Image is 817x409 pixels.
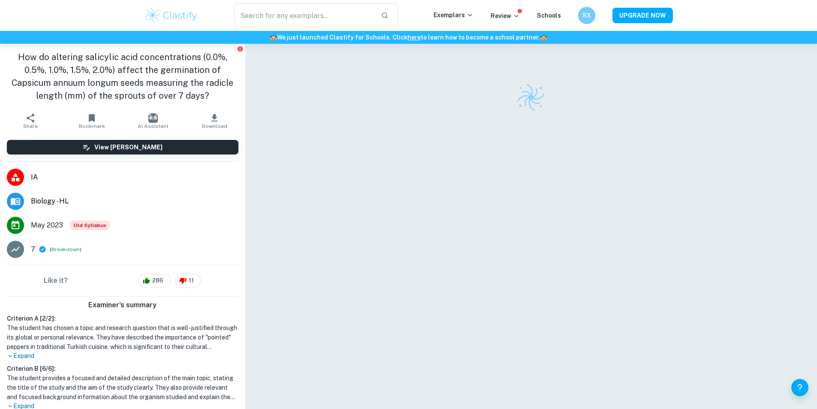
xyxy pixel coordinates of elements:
[237,45,244,52] button: Report issue
[138,123,169,129] span: AI Assistant
[7,373,238,402] h1: The student provides a focused and detailed description of the main topic, stating the title of t...
[434,10,473,20] p: Exemplars
[791,379,808,396] button: Help and Feedback
[31,172,238,182] span: IA
[407,34,421,41] a: here
[537,12,561,19] a: Schools
[540,34,547,41] span: 🏫
[51,245,80,253] button: Breakdown
[70,221,110,230] div: Starting from the May 2025 session, the Biology IA requirements have changed. It's OK to refer to...
[7,323,238,351] h1: The student has chosen a topic and research question that is well-justified through its global or...
[79,123,105,129] span: Bookmark
[202,123,227,129] span: Download
[50,245,81,254] span: ( )
[139,274,171,288] div: 286
[31,244,35,254] p: 7
[23,123,38,129] span: Share
[31,196,238,206] span: Biology - HL
[184,109,245,133] button: Download
[61,109,123,133] button: Bookmark
[578,7,595,24] button: SX
[582,11,591,20] h6: SX
[148,113,158,123] img: AI Assistant
[516,82,546,112] img: Clastify logo
[491,11,520,21] p: Review
[94,142,163,152] h6: View [PERSON_NAME]
[7,351,238,361] p: Expand
[7,364,238,373] h6: Criterion B [ 6 / 6 ]:
[184,276,199,285] span: 11
[175,274,201,288] div: 11
[44,276,68,286] h6: Like it?
[7,51,238,102] h1: How do altering salicylic acid concentrations (0.0%, 0.5%, 1.0%, 1.5%, 2.0%) affect the germinati...
[612,8,673,23] button: UPGRADE NOW
[7,314,238,323] h6: Criterion A [ 2 / 2 ]:
[123,109,184,133] button: AI Assistant
[270,34,277,41] span: 🏫
[145,7,199,24] img: Clastify logo
[7,140,238,155] button: View [PERSON_NAME]
[70,221,110,230] span: Old Syllabus
[3,300,242,310] h6: Examiner's summary
[148,276,168,285] span: 286
[2,33,815,42] h6: We just launched Clastify for Schools. Click to learn how to become a school partner.
[234,3,374,27] input: Search for any exemplars...
[31,220,63,230] span: May 2023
